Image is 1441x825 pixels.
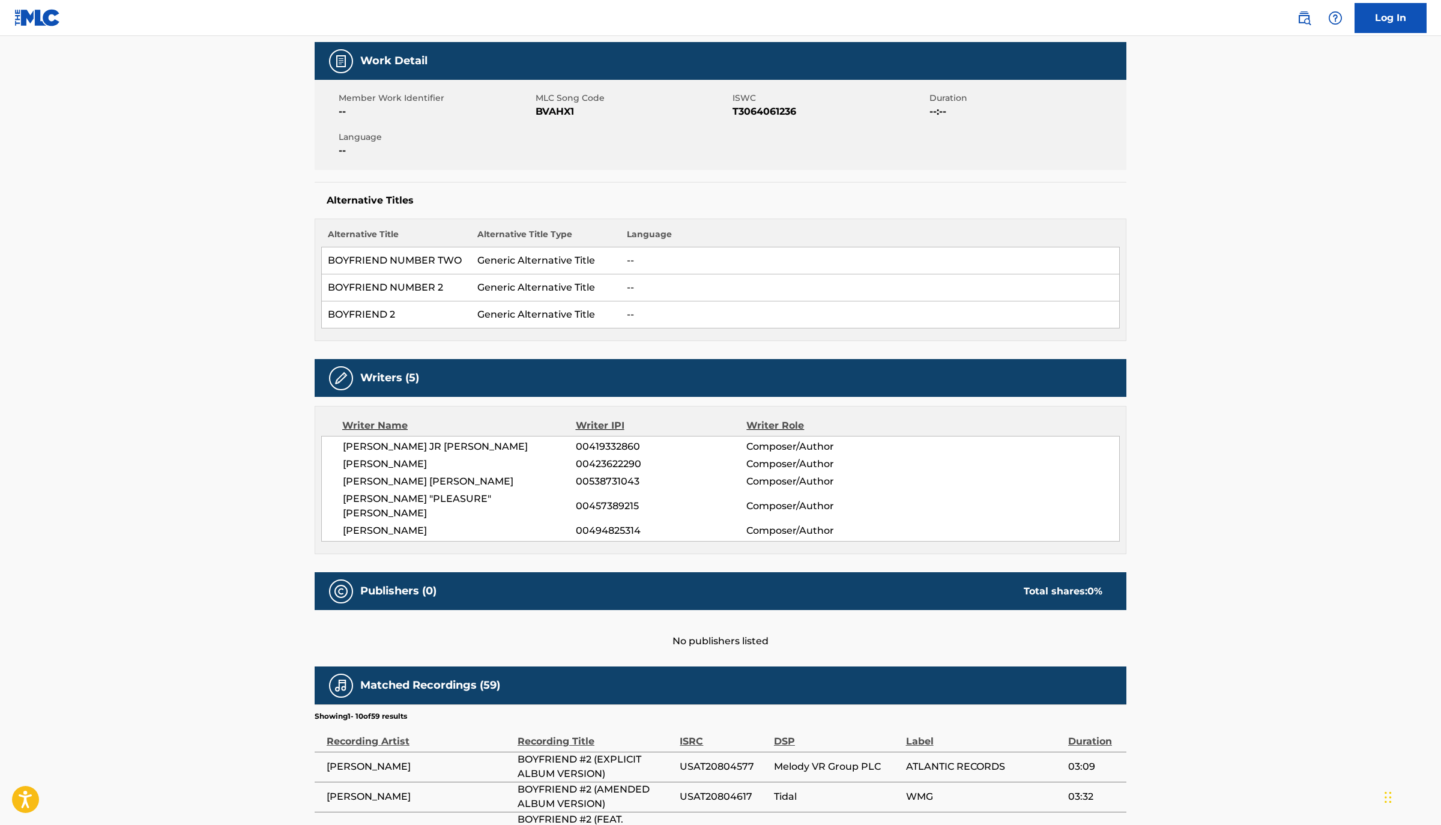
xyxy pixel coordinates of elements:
span: 03:32 [1068,790,1120,804]
td: -- [621,274,1120,301]
div: Drag [1385,779,1392,815]
h5: Alternative Titles [327,195,1114,207]
td: BOYFRIEND NUMBER 2 [322,274,471,301]
td: -- [621,247,1120,274]
div: Label [906,722,1062,749]
div: Writer IPI [576,419,747,433]
img: Work Detail [334,54,348,68]
h5: Work Detail [360,54,427,68]
div: Recording Artist [327,722,512,749]
img: Publishers [334,584,348,599]
span: 00419332860 [576,440,746,454]
span: [PERSON_NAME] [PERSON_NAME] [343,474,576,489]
div: DSP [774,722,900,749]
span: Member Work Identifier [339,92,533,104]
span: Tidal [774,790,900,804]
div: Help [1323,6,1347,30]
img: help [1328,11,1343,25]
td: BOYFRIEND 2 [322,301,471,328]
span: -- [339,104,533,119]
h5: Publishers (0) [360,584,437,598]
span: BOYFRIEND #2 (AMENDED ALBUM VERSION) [518,782,674,811]
th: Language [621,228,1120,247]
span: [PERSON_NAME] [343,524,576,538]
span: 00538731043 [576,474,746,489]
td: BOYFRIEND NUMBER TWO [322,247,471,274]
th: Alternative Title [322,228,471,247]
img: Matched Recordings [334,678,348,693]
img: Writers [334,371,348,385]
span: 00457389215 [576,499,746,513]
span: Composer/Author [746,499,902,513]
div: ISRC [680,722,768,749]
span: T3064061236 [733,104,926,119]
h5: Matched Recordings (59) [360,678,500,692]
span: Melody VR Group PLC [774,760,900,774]
h5: Writers (5) [360,371,419,385]
span: ISWC [733,92,926,104]
span: ATLANTIC RECORDS [906,760,1062,774]
p: Showing 1 - 10 of 59 results [315,711,407,722]
div: Total shares: [1024,584,1102,599]
span: [PERSON_NAME] [327,760,512,774]
div: Writer Role [746,419,902,433]
span: MLC Song Code [536,92,730,104]
span: Composer/Author [746,524,902,538]
span: WMG [906,790,1062,804]
span: BVAHX1 [536,104,730,119]
span: 0 % [1087,585,1102,597]
span: Composer/Author [746,440,902,454]
span: --:-- [929,104,1123,119]
div: Duration [1068,722,1120,749]
span: Composer/Author [746,474,902,489]
span: [PERSON_NAME] JR [PERSON_NAME] [343,440,576,454]
span: 00494825314 [576,524,746,538]
img: search [1297,11,1311,25]
span: [PERSON_NAME] "PLEASURE" [PERSON_NAME] [343,492,576,521]
span: Duration [929,92,1123,104]
span: -- [339,144,533,158]
td: Generic Alternative Title [471,301,621,328]
td: Generic Alternative Title [471,274,621,301]
span: USAT20804617 [680,790,768,804]
iframe: Chat Widget [1381,767,1441,825]
span: Language [339,131,533,144]
span: 03:09 [1068,760,1120,774]
th: Alternative Title Type [471,228,621,247]
span: USAT20804577 [680,760,768,774]
a: Public Search [1292,6,1316,30]
td: Generic Alternative Title [471,247,621,274]
div: Recording Title [518,722,674,749]
span: 00423622290 [576,457,746,471]
td: -- [621,301,1120,328]
span: Composer/Author [746,457,902,471]
a: Log In [1355,3,1427,33]
span: BOYFRIEND #2 (EXPLICIT ALBUM VERSION) [518,752,674,781]
img: MLC Logo [14,9,61,26]
span: [PERSON_NAME] [327,790,512,804]
div: No publishers listed [315,610,1126,648]
span: [PERSON_NAME] [343,457,576,471]
div: Writer Name [342,419,576,433]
